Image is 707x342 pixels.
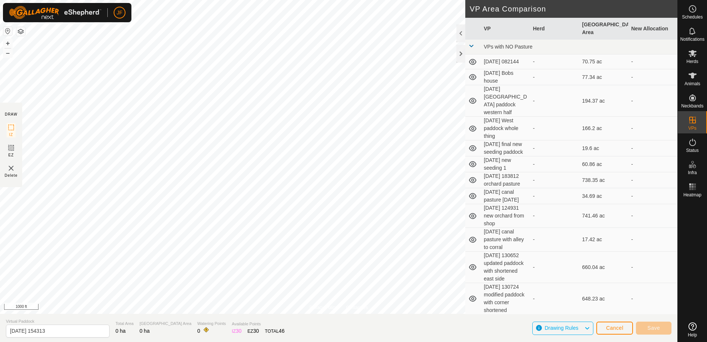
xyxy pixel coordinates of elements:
[5,173,18,178] span: Delete
[628,228,677,252] td: -
[481,204,530,228] td: [DATE] 124931 new orchard from shop
[678,319,707,340] a: Help
[579,283,629,315] td: 648.23 ac
[636,322,671,335] button: Save
[682,15,703,19] span: Schedules
[628,140,677,156] td: -
[628,252,677,283] td: -
[7,164,16,173] img: VP
[628,117,677,140] td: -
[533,58,576,66] div: -
[470,4,677,13] h2: VP Area Comparison
[5,112,17,117] div: DRAW
[140,321,191,327] span: [GEOGRAPHIC_DATA] Area
[140,328,150,334] span: 0 ha
[683,193,701,197] span: Heatmap
[232,327,241,335] div: IZ
[533,73,576,81] div: -
[579,228,629,252] td: 17.42 ac
[628,204,677,228] td: -
[481,140,530,156] td: [DATE] final new seeding paddock
[533,97,576,105] div: -
[628,54,677,69] td: -
[232,321,284,327] span: Available Points
[647,325,660,331] span: Save
[628,85,677,117] td: -
[197,328,200,334] span: 0
[628,69,677,85] td: -
[606,325,623,331] span: Cancel
[9,132,13,137] span: IZ
[533,236,576,243] div: -
[3,49,12,57] button: –
[579,85,629,117] td: 194.37 ac
[346,304,368,311] a: Contact Us
[236,328,242,334] span: 30
[579,156,629,172] td: 60.86 ac
[628,18,677,40] th: New Allocation
[686,59,698,64] span: Herds
[628,188,677,204] td: -
[579,69,629,85] td: 77.34 ac
[481,252,530,283] td: [DATE] 130652 updated paddock with shortened east side
[681,104,703,108] span: Neckbands
[684,82,700,86] span: Animals
[197,321,226,327] span: Watering Points
[117,9,123,17] span: JF
[545,325,578,331] span: Drawing Rules
[253,328,259,334] span: 30
[579,188,629,204] td: 34.69 ac
[279,328,285,334] span: 46
[481,18,530,40] th: VP
[115,328,125,334] span: 0 ha
[481,156,530,172] td: [DATE] new seeding 1
[579,54,629,69] td: 70.75 ac
[9,152,14,158] span: EZ
[579,204,629,228] td: 741.46 ac
[533,160,576,168] div: -
[686,148,698,153] span: Status
[481,283,530,315] td: [DATE] 130724 modified paddock with corner shortened
[596,322,633,335] button: Cancel
[3,39,12,48] button: +
[481,188,530,204] td: [DATE] canal pasture [DATE]
[688,170,697,175] span: Infra
[265,327,285,335] div: TOTAL
[533,263,576,271] div: -
[579,140,629,156] td: 19.6 ac
[533,192,576,200] div: -
[533,145,576,152] div: -
[680,37,704,41] span: Notifications
[533,176,576,184] div: -
[3,27,12,36] button: Reset Map
[481,85,530,117] td: [DATE] [GEOGRAPHIC_DATA] paddock western half
[533,295,576,303] div: -
[6,318,110,325] span: Virtual Paddock
[579,18,629,40] th: [GEOGRAPHIC_DATA] Area
[115,321,134,327] span: Total Area
[16,27,25,36] button: Map Layers
[481,172,530,188] td: [DATE] 183812 orchard pasture
[484,44,533,50] span: VPs with NO Pasture
[533,212,576,220] div: -
[481,69,530,85] td: [DATE] Bobs house
[309,304,337,311] a: Privacy Policy
[628,172,677,188] td: -
[579,172,629,188] td: 738.35 ac
[688,126,696,130] span: VPs
[628,156,677,172] td: -
[530,18,579,40] th: Herd
[9,6,101,19] img: Gallagher Logo
[688,333,697,337] span: Help
[533,124,576,132] div: -
[481,54,530,69] td: [DATE] 082144
[248,327,259,335] div: EZ
[481,117,530,140] td: [DATE] West paddock whole thing
[579,252,629,283] td: 660.04 ac
[481,228,530,252] td: [DATE] canal pasture with alley to corral
[628,283,677,315] td: -
[579,117,629,140] td: 166.2 ac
